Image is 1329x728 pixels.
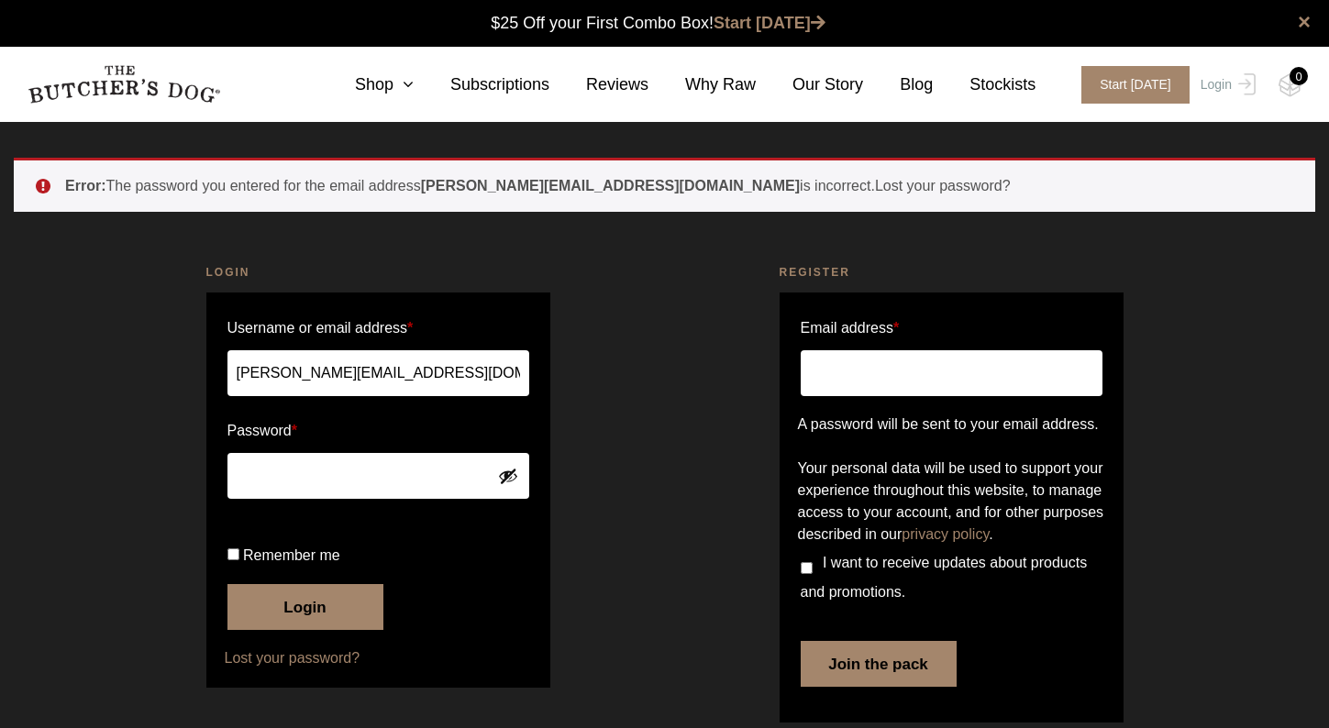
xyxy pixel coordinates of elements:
span: Start [DATE] [1081,66,1190,104]
a: Lost your password? [875,178,1011,193]
a: Start [DATE] [1063,66,1196,104]
a: Why Raw [648,72,756,97]
div: 0 [1290,67,1308,85]
a: privacy policy [902,526,989,542]
a: Reviews [549,72,648,97]
button: Show password [498,466,518,486]
a: Stockists [933,72,1036,97]
a: Blog [863,72,933,97]
span: I want to receive updates about products and promotions. [801,555,1088,600]
button: Join the pack [801,641,957,687]
a: Shop [318,72,414,97]
h2: Login [206,263,550,281]
span: Remember me [243,547,340,563]
p: Your personal data will be used to support your experience throughout this website, to manage acc... [798,458,1105,546]
li: The password you entered for the email address is incorrect. [65,175,1286,197]
button: Login [227,584,383,630]
p: A password will be sent to your email address. [798,414,1105,436]
a: Our Story [756,72,863,97]
input: I want to receive updates about products and promotions. [801,562,813,574]
strong: Error: [65,178,105,193]
label: Username or email address [227,314,529,343]
strong: [PERSON_NAME][EMAIL_ADDRESS][DOMAIN_NAME] [421,178,800,193]
img: TBD_Cart-Empty.png [1279,73,1301,97]
a: Subscriptions [414,72,549,97]
a: close [1298,11,1311,33]
input: Remember me [227,548,239,560]
a: Start [DATE] [714,14,825,32]
a: Login [1196,66,1256,104]
label: Email address [801,314,900,343]
a: Lost your password? [225,647,532,669]
label: Password [227,416,529,446]
h2: Register [780,263,1124,281]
